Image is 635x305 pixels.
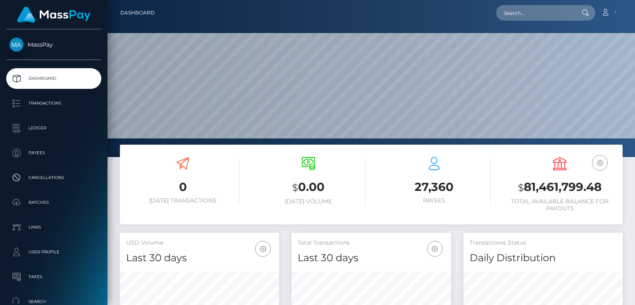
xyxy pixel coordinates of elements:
[10,196,98,209] p: Batches
[6,93,101,114] a: Transactions
[17,7,91,23] img: MassPay Logo
[10,271,98,283] p: Taxes
[126,197,239,204] h6: [DATE] Transactions
[6,217,101,238] a: Links
[10,172,98,184] p: Cancellations
[377,197,491,204] h6: Payees
[10,122,98,134] p: Ledger
[6,143,101,163] a: Payees
[126,179,239,195] h3: 0
[252,179,365,196] h3: 0.00
[377,179,491,195] h3: 27,360
[518,182,524,193] small: $
[6,118,101,138] a: Ledger
[126,251,273,265] h4: Last 30 days
[10,38,24,52] img: MassPay
[10,147,98,159] p: Payees
[120,4,155,21] a: Dashboard
[292,182,298,193] small: $
[6,192,101,213] a: Batches
[298,251,444,265] h4: Last 30 days
[470,239,616,247] h5: Transactions Status
[252,198,365,205] h6: [DATE] Volume
[6,267,101,287] a: Taxes
[10,246,98,258] p: User Profile
[6,41,101,48] span: MassPay
[6,68,101,89] a: Dashboard
[10,221,98,234] p: Links
[496,5,574,21] input: Search...
[298,239,444,247] h5: Total Transactions
[126,239,273,247] h5: USD Volume
[6,167,101,188] a: Cancellations
[10,97,98,110] p: Transactions
[6,242,101,262] a: User Profile
[10,72,98,85] p: Dashboard
[470,251,616,265] h4: Daily Distribution
[503,179,616,196] h3: 81,461,799.48
[503,198,616,212] h6: Total Available Balance for Payouts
